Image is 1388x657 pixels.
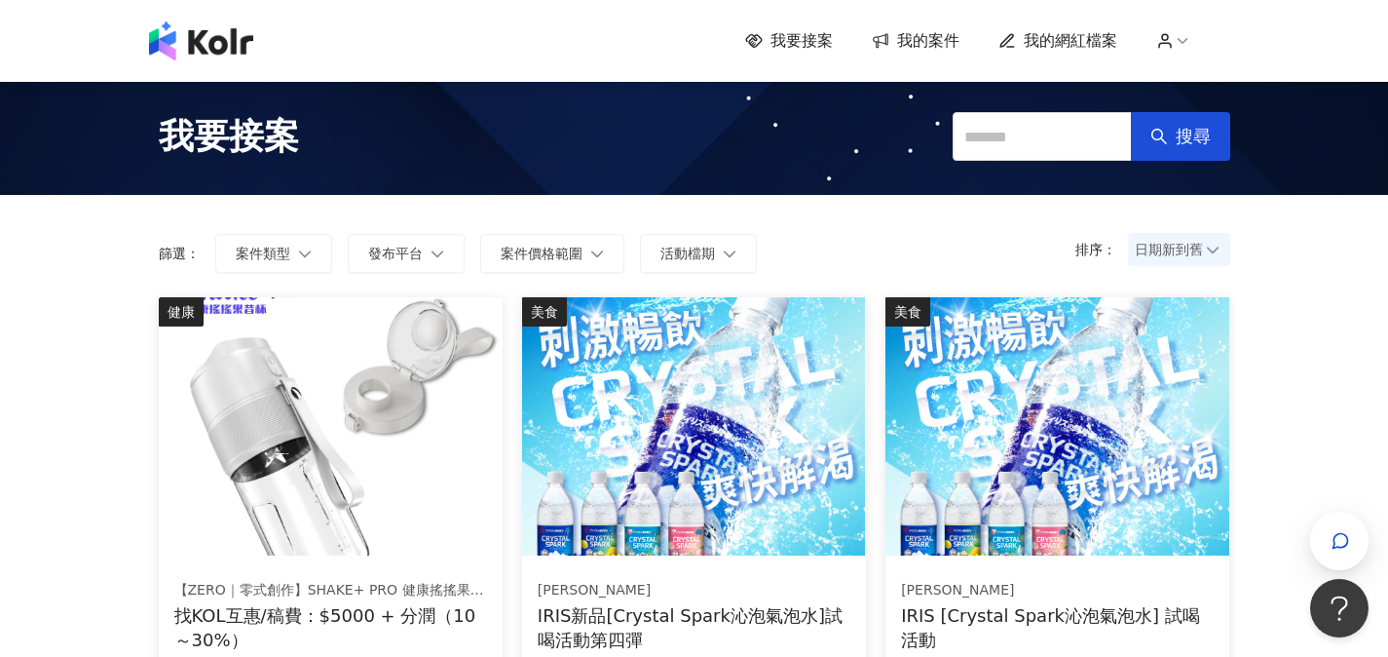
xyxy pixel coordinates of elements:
[149,21,253,60] img: logo
[1075,242,1128,257] p: 排序：
[236,246,290,261] span: 案件類型
[1310,579,1369,638] iframe: Help Scout Beacon - Open
[770,30,833,52] span: 我要接案
[368,246,423,261] span: 發布平台
[660,246,715,261] span: 活動檔期
[885,297,1228,556] img: Crystal Spark 沁泡氣泡水
[1176,126,1211,147] span: 搜尋
[901,581,1213,600] div: [PERSON_NAME]
[159,246,200,261] p: 篩選：
[159,297,502,556] img: 【ZERO｜零式創作】SHAKE+ pro 健康搖搖果昔杯｜全台唯一四季全天候隨行杯果汁機，讓您使用快樂每一天！
[159,112,299,161] span: 我要接案
[1131,112,1230,161] button: 搜尋
[640,234,757,273] button: 活動檔期
[885,297,930,327] div: 美食
[348,234,465,273] button: 發布平台
[215,234,332,273] button: 案件類型
[538,603,850,652] div: IRIS新品[Crystal Spark沁泡氣泡水]試喝活動第四彈
[901,603,1214,652] div: IRIS [Crystal Spark沁泡氣泡水] 試喝活動
[538,581,849,600] div: [PERSON_NAME]
[1024,30,1117,52] span: 我的網紅檔案
[745,30,833,52] a: 我要接案
[174,603,487,652] div: 找KOL互惠/稿費：$5000 + 分潤（10～30%）
[522,297,567,327] div: 美食
[1150,128,1168,145] span: search
[872,30,959,52] a: 我的案件
[998,30,1117,52] a: 我的網紅檔案
[480,234,624,273] button: 案件價格範圍
[501,246,582,261] span: 案件價格範圍
[174,581,486,600] div: 【ZERO｜零式創作】SHAKE+ PRO 健康搖搖果昔杯｜全台唯一四季全天候隨行杯果汁機，讓您使用快樂每一天！
[1135,235,1223,264] span: 日期新到舊
[159,297,204,327] div: 健康
[522,297,865,556] img: Crystal Spark 沁泡氣泡水
[897,30,959,52] span: 我的案件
